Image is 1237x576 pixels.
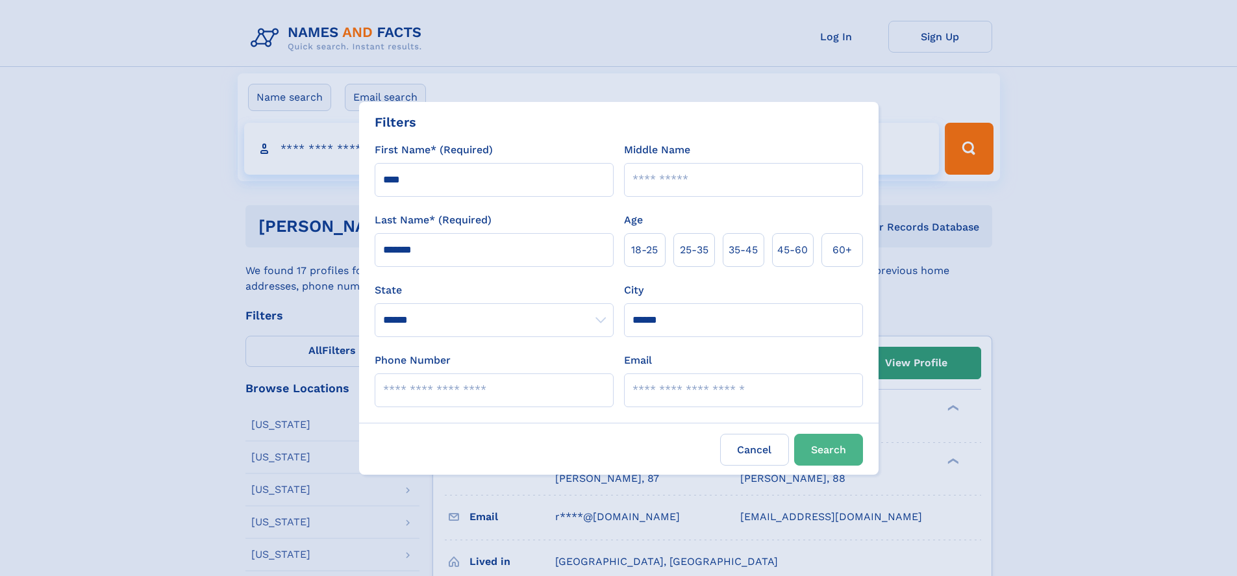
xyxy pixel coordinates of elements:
[794,434,863,466] button: Search
[631,242,658,258] span: 18‑25
[680,242,708,258] span: 25‑35
[624,212,643,228] label: Age
[375,282,614,298] label: State
[375,212,492,228] label: Last Name* (Required)
[624,353,652,368] label: Email
[832,242,852,258] span: 60+
[729,242,758,258] span: 35‑45
[624,282,643,298] label: City
[624,142,690,158] label: Middle Name
[375,112,416,132] div: Filters
[375,142,493,158] label: First Name* (Required)
[375,353,451,368] label: Phone Number
[777,242,808,258] span: 45‑60
[720,434,789,466] label: Cancel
